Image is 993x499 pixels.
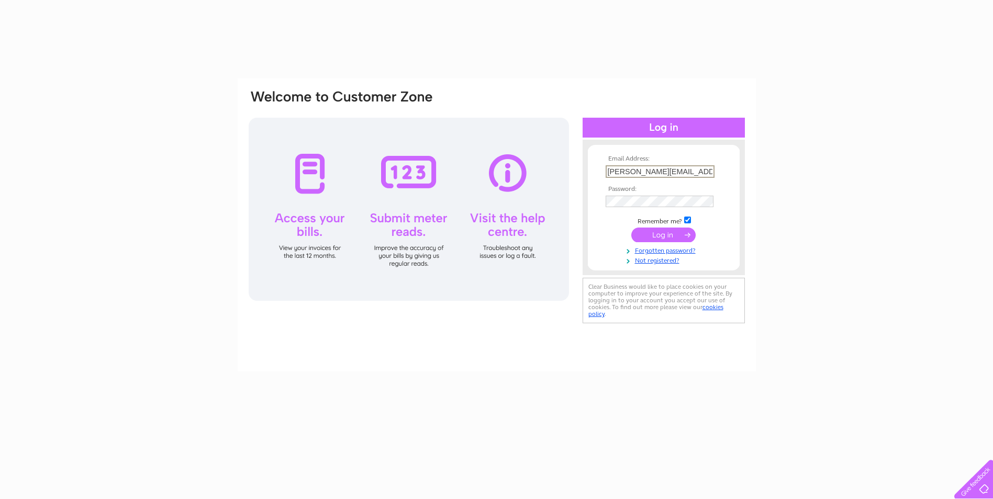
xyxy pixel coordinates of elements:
a: cookies policy [588,303,723,317]
th: Email Address: [603,155,724,163]
td: Remember me? [603,215,724,225]
div: Clear Business would like to place cookies on your computer to improve your experience of the sit... [583,278,745,323]
input: Submit [631,228,696,242]
th: Password: [603,186,724,193]
a: Forgotten password? [606,245,724,255]
a: Not registered? [606,255,724,265]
